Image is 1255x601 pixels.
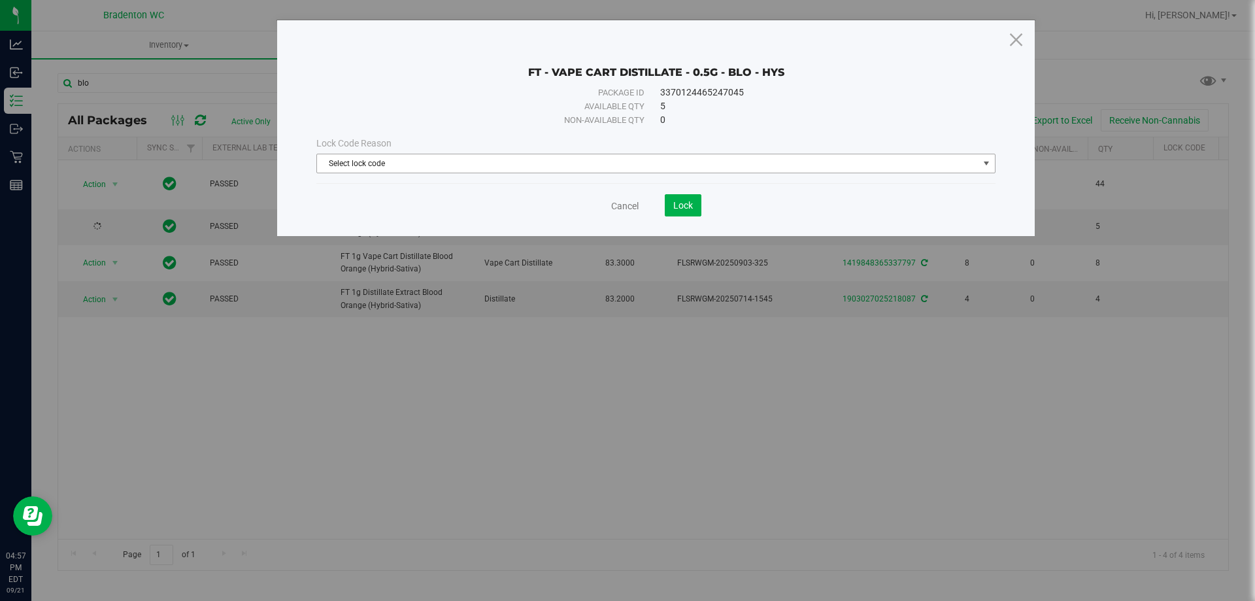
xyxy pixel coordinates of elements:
[346,100,644,113] div: Available qty
[660,113,966,127] div: 0
[316,46,996,79] div: FT - VAPE CART DISTILLATE - 0.5G - BLO - HYS
[660,86,966,99] div: 3370124465247045
[979,154,995,173] span: select
[316,138,392,148] span: Lock Code Reason
[346,86,644,99] div: Package ID
[665,194,701,216] button: Lock
[673,200,693,211] span: Lock
[611,199,639,213] a: Cancel
[317,154,979,173] span: Select lock code
[13,496,52,536] iframe: Resource center
[346,114,644,127] div: Non-available qty
[660,99,966,113] div: 5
